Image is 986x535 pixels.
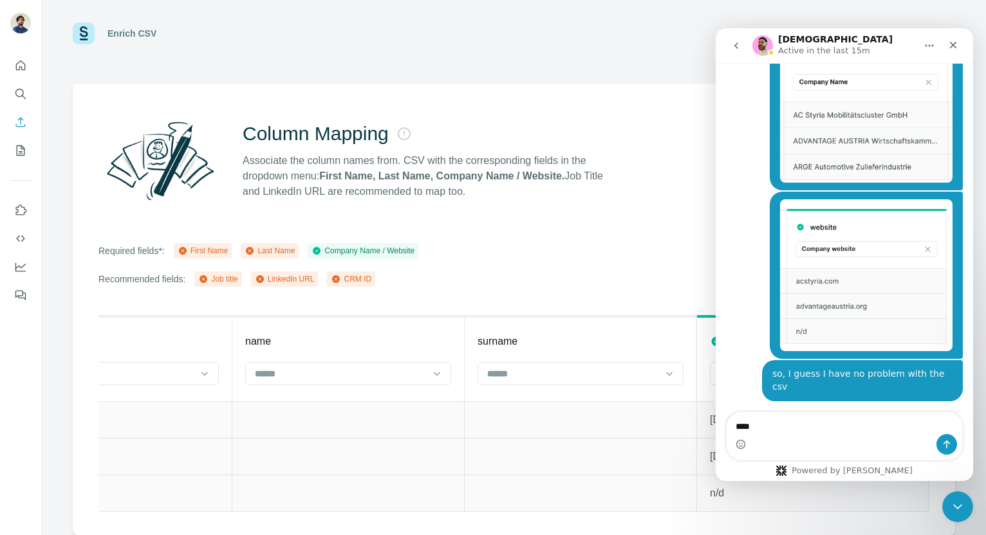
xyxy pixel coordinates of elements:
strong: First Name, Last Name, Company Name / Website. [319,170,564,181]
div: Enrich CSV [107,27,156,40]
p: [DOMAIN_NAME] [710,449,916,464]
div: Last Name [245,245,295,257]
div: Job title [198,273,237,285]
p: [DOMAIN_NAME] [710,412,916,428]
div: First Name [178,245,228,257]
button: Quick start [10,54,31,77]
button: Feedback [10,284,31,307]
div: gianluca.franchi@en4.it says… [10,163,247,332]
p: surname [478,334,517,349]
iframe: Intercom live chat [716,28,973,481]
div: CRM ID [331,273,371,285]
img: Surfe Illustration - Column Mapping [98,114,222,207]
button: Send a message… [221,406,241,426]
p: n/d [710,485,916,501]
div: LinkedIn URL [255,273,315,285]
button: Dashboard [10,255,31,278]
div: Company Name / Website [312,245,414,257]
p: Recommended fields: [98,273,185,286]
h2: Column Mapping [243,122,389,145]
iframe: Intercom live chat [942,491,973,522]
div: so, I guess I have no problem with the csv [57,340,237,365]
div: gianluca.franchi@en4.it says… [10,332,247,383]
p: name [245,334,271,349]
button: Use Surfe API [10,227,31,250]
button: Use Surfe on LinkedIn [10,199,31,222]
img: Surfe Logo [73,23,95,44]
div: so, I guess I have no problem with the csv [46,332,247,372]
p: Associate the column names from. CSV with the corresponding fields in the dropdown menu: Job Titl... [243,153,615,199]
button: Enrich CSV [10,111,31,134]
button: Emoji picker [20,411,30,421]
p: Required fields*: [98,244,165,257]
button: Search [10,82,31,105]
button: My lists [10,139,31,162]
textarea: Message… [11,384,247,406]
img: Avatar [10,13,31,33]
